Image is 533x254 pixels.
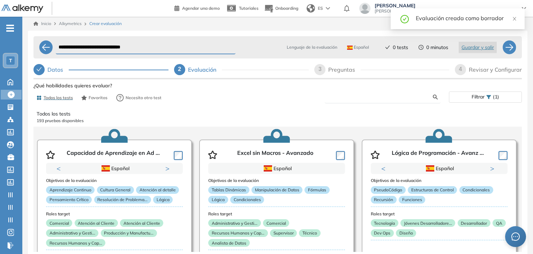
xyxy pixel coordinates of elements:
[230,196,264,204] p: Condicionales
[94,196,151,204] p: Resolución de Problema...
[233,165,321,172] div: Español
[165,165,172,172] button: Next
[493,219,505,227] p: QA
[46,229,98,237] p: Administrativo y Gesti...
[33,92,76,104] button: Todos los tests
[263,219,289,227] p: Comercial
[120,219,163,227] p: Atención al Cliente
[1,5,43,13] img: Logo
[459,42,497,53] button: Guardar y salir
[89,21,122,27] span: Crear evaluación
[392,150,484,160] p: Lógica de Programación - Avanz ...
[416,14,516,22] div: Evaluación creada como borrador
[472,92,485,102] span: Filtrar
[287,44,337,50] span: Lenguaje de la evaluación
[101,229,157,237] p: Producción y Manufactu...
[44,95,73,101] span: Todos los tests
[126,95,162,101] span: Necesito otro test
[307,4,315,13] img: world
[46,178,183,183] h3: Objetivos de la evaluación
[174,64,309,75] div: 2Evaluación
[381,165,388,172] button: Previous
[33,82,112,89] span: ¿Qué habilidades quieres evaluar?
[459,66,462,72] span: 4
[237,150,313,160] p: Excel sin Macros - Avanzado
[188,64,222,75] div: Evaluación
[385,45,390,50] span: check
[46,196,92,204] p: Pensamiento Crítico
[6,27,14,29] i: -
[46,186,95,194] p: Aprendizaje Continuo
[71,165,158,172] div: Español
[270,229,297,237] p: Supervisor
[46,239,105,247] p: Recursos Humanos y Cap...
[512,16,517,21] span: close
[400,14,409,23] span: check-circle
[113,91,165,105] button: Necesito otro test
[493,92,499,102] span: (1)
[121,174,127,175] button: 3
[427,174,435,175] button: 1
[174,3,220,12] a: Agendar una demo
[264,1,298,16] button: Onboarding
[511,232,520,241] span: message
[371,186,406,194] p: PseudoCódigo
[208,196,228,204] p: Lógica
[59,21,82,26] span: Alkymetrics
[208,212,345,216] h3: Roles target
[33,21,51,27] a: Inicio
[153,196,173,204] p: Lógica
[419,45,423,50] span: clock-circle
[347,46,353,50] img: ESP
[446,174,452,175] button: 3
[459,186,493,194] p: Condicionales
[305,186,329,194] p: Fórmulas
[102,165,110,172] img: ESP
[182,6,220,11] span: Agendar una demo
[47,64,69,75] div: Datos
[136,186,179,194] p: Atención al detalle
[328,64,361,75] div: Preguntas
[239,6,258,11] span: Tutoriales
[490,165,497,172] button: Next
[438,174,443,175] button: 2
[375,8,515,14] span: [PERSON_NAME][EMAIL_ADDRESS][PERSON_NAME][DOMAIN_NAME]
[9,58,12,63] span: T
[371,196,397,204] p: Recursión
[102,174,110,175] button: 1
[318,5,323,11] span: ES
[396,165,483,172] div: Español
[371,219,398,227] p: Tecnología
[208,178,345,183] h3: Objetivos de la evaluación
[400,219,455,227] p: Jóvenes Desarrolladore...
[46,212,183,216] h3: Roles target
[57,165,63,172] button: Previous
[36,66,42,72] span: check
[318,66,322,72] span: 3
[458,219,490,227] p: Desarrollador
[97,186,134,194] p: Cultura General
[208,219,261,227] p: Administrativo y Gesti...
[33,64,168,75] div: Datos
[113,174,119,175] button: 2
[426,165,434,172] img: ESP
[371,212,508,216] h3: Roles target
[347,45,369,50] span: Español
[264,165,272,172] img: ESP
[314,64,449,75] div: 3Preguntas
[89,95,107,101] span: Favoritos
[399,196,425,204] p: Funciones
[75,219,118,227] p: Atención al Cliente
[208,239,249,247] p: Analista de Datos
[178,66,181,72] span: 2
[469,64,522,75] div: Revisar y Configurar
[426,44,448,51] span: 0 minutos
[371,229,394,237] p: Dev Ops
[208,229,268,237] p: Recursos Humanos y Cap...
[46,219,72,227] p: Comercial
[78,92,110,104] button: Favoritos
[252,186,302,194] p: Manipulación de Datos
[393,44,408,51] span: 0 tests
[299,229,320,237] p: Técnico
[37,118,519,124] p: 193 pruebas disponibles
